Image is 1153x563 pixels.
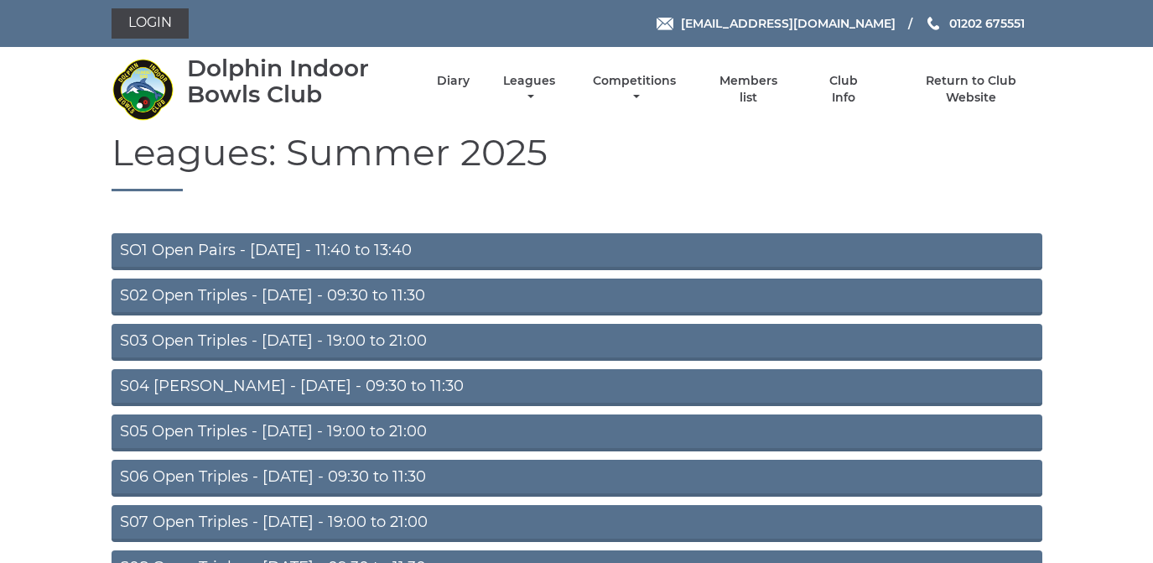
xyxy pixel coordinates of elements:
[925,14,1025,33] a: Phone us 01202 675551
[709,73,787,106] a: Members list
[112,460,1042,497] a: S06 Open Triples - [DATE] - 09:30 to 11:30
[681,16,896,31] span: [EMAIL_ADDRESS][DOMAIN_NAME]
[187,55,408,107] div: Dolphin Indoor Bowls Club
[112,369,1042,406] a: S04 [PERSON_NAME] - [DATE] - 09:30 to 11:30
[112,233,1042,270] a: SO1 Open Pairs - [DATE] - 11:40 to 13:40
[927,17,939,30] img: Phone us
[112,58,174,121] img: Dolphin Indoor Bowls Club
[499,73,559,106] a: Leagues
[437,73,470,89] a: Diary
[112,414,1042,451] a: S05 Open Triples - [DATE] - 19:00 to 21:00
[112,279,1042,315] a: S02 Open Triples - [DATE] - 09:30 to 11:30
[112,132,1042,191] h1: Leagues: Summer 2025
[112,505,1042,542] a: S07 Open Triples - [DATE] - 19:00 to 21:00
[817,73,871,106] a: Club Info
[657,14,896,33] a: Email [EMAIL_ADDRESS][DOMAIN_NAME]
[949,16,1025,31] span: 01202 675551
[589,73,681,106] a: Competitions
[900,73,1041,106] a: Return to Club Website
[657,18,673,30] img: Email
[112,324,1042,361] a: S03 Open Triples - [DATE] - 19:00 to 21:00
[112,8,189,39] a: Login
